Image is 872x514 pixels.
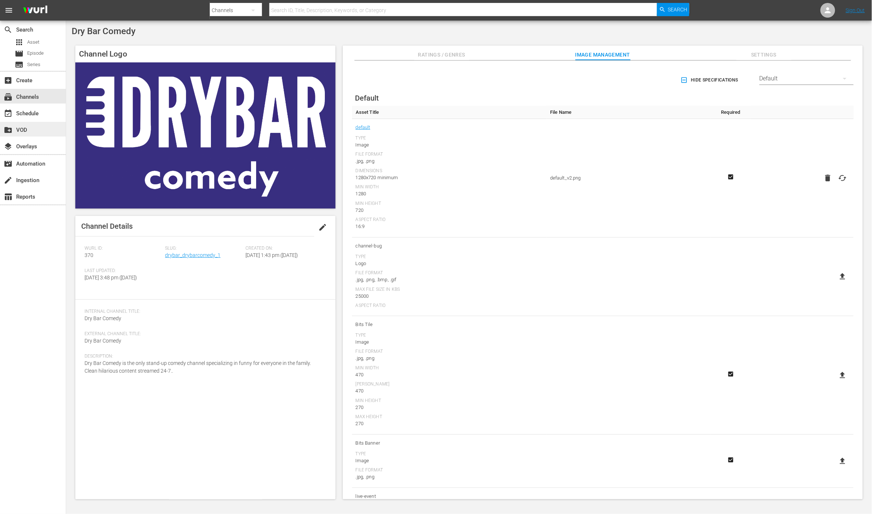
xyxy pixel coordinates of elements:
[4,109,12,118] span: Schedule
[356,333,543,339] div: Type
[165,252,220,258] a: drybar_drybarcomedy_1
[85,338,121,344] span: Dry Bar Comedy
[546,119,710,238] td: default_v2.png
[356,152,543,158] div: File Format
[356,254,543,260] div: Type
[85,354,323,359] span: Description:
[356,349,543,355] div: File Format
[85,331,323,337] span: External Channel Title:
[546,106,710,119] th: File Name
[736,50,792,59] span: Settings
[356,420,543,427] div: 270
[85,246,161,251] span: Wurl ID:
[657,3,689,16] button: Search
[356,190,543,198] div: 1280
[356,387,543,395] div: 470
[4,6,13,15] span: menu
[75,62,335,209] img: Dry Bar Comedy
[726,371,735,377] svg: Required
[414,50,469,59] span: Ratings / Genres
[356,158,543,165] div: .jpg, .png
[4,76,12,85] span: Create
[356,201,543,207] div: Min Height
[356,270,543,276] div: File Format
[846,7,865,13] a: Sign Out
[356,174,543,181] div: 1280x720 minimum
[575,50,630,59] span: Image Management
[356,339,543,346] div: Image
[4,192,12,201] span: Reports
[356,223,543,230] div: 16:9
[18,2,53,19] img: ans4CAIJ8jUAAAAAAAAAAAAAAAAAAAAAAAAgQb4GAAAAAAAAAAAAAAAAAAAAAAAAJMjXAAAAAAAAAAAAAAAAAAAAAAAAgAT5G...
[356,207,543,214] div: 720
[15,49,24,58] span: Episode
[682,76,738,84] span: Hide Specifications
[4,126,12,134] span: VOD
[85,315,121,321] span: Dry Bar Comedy
[356,414,543,420] div: Max Height
[85,275,137,280] span: [DATE] 3:48 pm ([DATE])
[85,309,323,315] span: Internal Channel Title:
[356,355,543,362] div: .jpg, .png
[356,184,543,190] div: Min Width
[356,451,543,457] div: Type
[356,287,543,293] div: Max File Size In Kbs
[356,438,543,448] span: Bits Banner
[356,135,543,141] div: Type
[726,174,735,180] svg: Required
[668,3,688,16] span: Search
[356,365,543,371] div: Min Width
[27,61,40,68] span: Series
[356,141,543,149] div: Image
[319,223,327,232] span: edit
[356,467,543,473] div: File Format
[4,93,12,101] span: Channels
[4,159,12,168] span: Automation
[245,246,322,251] span: Created On:
[356,320,543,329] span: Bits Tile
[356,473,543,481] div: .jpg, .png
[27,39,39,46] span: Asset
[314,218,332,236] button: edit
[81,222,133,231] span: Channel Details
[356,168,543,174] div: Dimensions
[75,46,335,62] h4: Channel Logo
[356,293,543,300] div: 25000
[165,246,242,251] span: Slug:
[356,260,543,267] div: Logo
[356,404,543,411] div: 270
[4,176,12,185] span: Ingestion
[72,26,136,36] span: Dry Bar Comedy
[15,38,24,47] span: Asset
[245,252,298,258] span: [DATE] 1:43 pm ([DATE])
[356,381,543,387] div: [PERSON_NAME]
[15,60,24,69] span: Series
[356,217,543,223] div: Aspect Ratio
[356,276,543,283] div: .jpg, .png, .bmp, .gif
[352,106,546,119] th: Asset Title
[356,123,370,132] a: default
[4,25,12,34] span: Search
[679,70,741,90] button: Hide Specifications
[356,303,543,309] div: Aspect Ratio
[760,68,854,89] div: Default
[85,268,161,274] span: Last Updated:
[355,94,379,102] span: Default
[356,457,543,464] div: Image
[85,252,93,258] span: 370
[27,50,44,57] span: Episode
[356,492,543,501] span: live-event
[356,241,543,251] span: channel-bug
[710,106,751,119] th: Required
[726,457,735,463] svg: Required
[4,142,12,151] span: Overlays
[85,360,311,374] span: Dry Bar Comedy is the only stand-up comedy channel specializing in funny for everyone in the fami...
[356,371,543,379] div: 470
[356,398,543,404] div: Min Height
